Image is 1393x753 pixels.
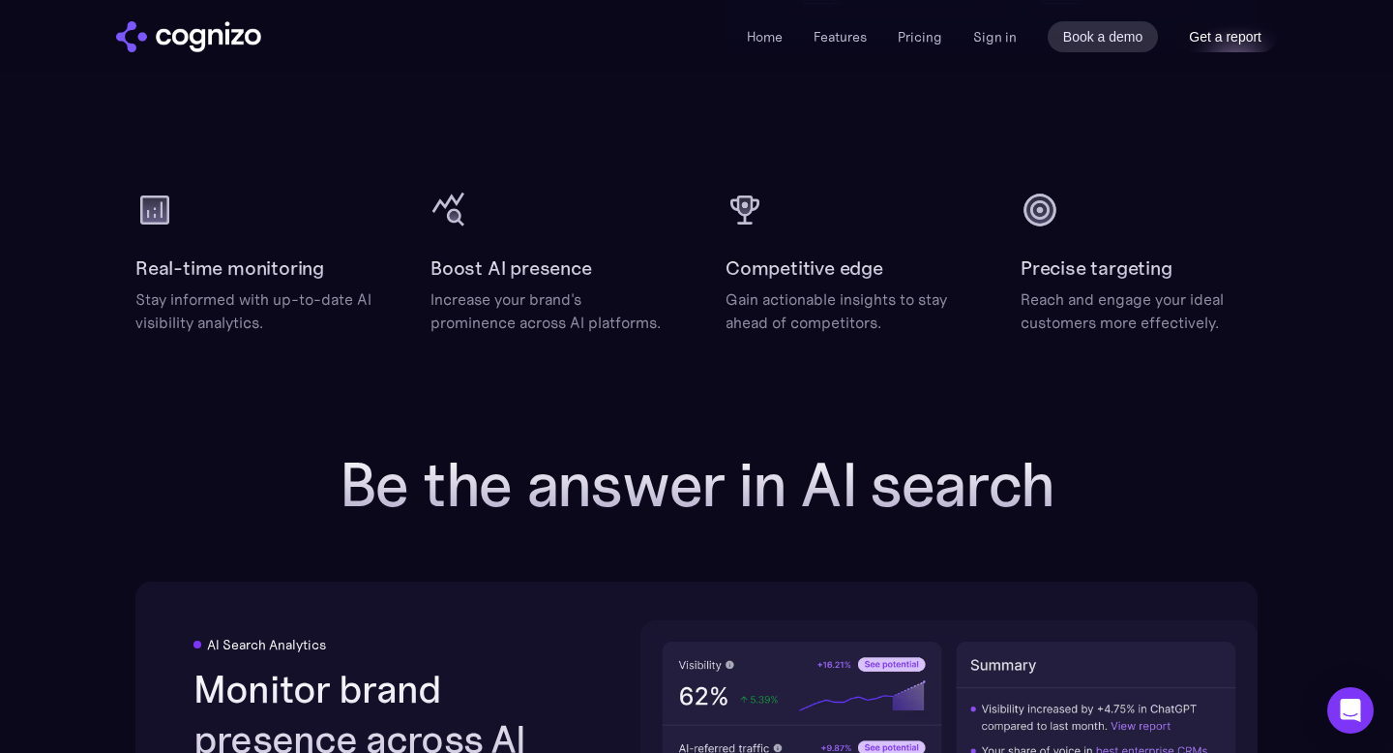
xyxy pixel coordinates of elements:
[31,50,46,66] img: website_grey.svg
[1048,21,1159,52] a: Book a demo
[430,287,667,334] div: Increase your brand's prominence across AI platforms.
[54,31,95,46] div: v 4.0.25
[31,31,46,46] img: logo_orange.svg
[116,21,261,52] a: home
[814,28,867,45] a: Features
[135,253,324,284] h2: Real-time monitoring
[135,191,174,229] img: analytics icon
[726,287,963,334] div: Gain actionable insights to stay ahead of competitors.
[726,253,883,284] h2: Competitive edge
[1021,191,1059,229] img: target icon
[52,122,68,137] img: tab_domain_overview_orange.svg
[1021,287,1258,334] div: Reach and engage your ideal customers more effectively.
[747,28,783,45] a: Home
[310,450,1083,520] h2: Be the answer in AI search
[973,25,1017,48] a: Sign in
[898,28,942,45] a: Pricing
[430,191,469,229] img: query stats icon
[1021,253,1172,284] h2: Precise targeting
[116,21,261,52] img: cognizo logo
[1327,687,1374,734] div: Open Intercom Messenger
[135,287,372,334] div: Stay informed with up-to-date AI visibility analytics.
[50,50,137,66] div: Domain: [URL]
[214,124,326,136] div: Keywords by Traffic
[207,637,326,652] div: AI Search Analytics
[193,122,208,137] img: tab_keywords_by_traffic_grey.svg
[430,253,592,284] h2: Boost AI presence
[1173,21,1277,52] a: Get a report
[74,124,173,136] div: Domain Overview
[726,191,764,229] img: cup icon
